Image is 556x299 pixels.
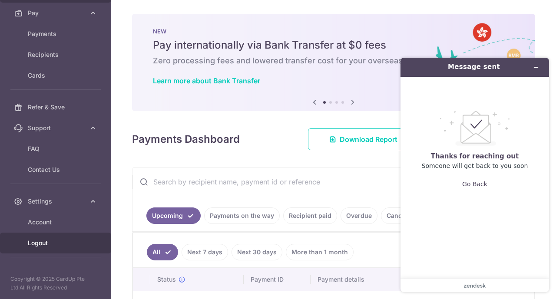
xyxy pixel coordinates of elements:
a: Upcoming [146,207,201,224]
span: Recipients [28,50,85,59]
a: Recipient paid [283,207,337,224]
a: Download Report [308,128,419,150]
span: Account [28,218,85,227]
span: Payments [28,30,85,38]
a: Cancelled [381,207,422,224]
img: Bank transfer banner [132,14,535,111]
input: Search by recipient name, payment id or reference [132,168,514,196]
p: NEW [153,28,514,35]
span: Status [157,275,176,284]
a: Next 30 days [232,244,282,260]
a: All [147,244,178,260]
span: Settings [28,197,85,206]
a: Next 7 days [182,244,228,260]
th: Payment details [311,268,504,291]
span: Refer & Save [28,103,85,112]
a: Learn more about Bank Transfer [153,76,260,85]
span: Contact Us [28,165,85,174]
span: Logout [28,239,85,247]
span: FAQ [28,145,85,153]
span: Help [20,6,38,14]
span: Support [28,124,85,132]
h5: Pay internationally via Bank Transfer at $0 fees [153,38,514,52]
h6: Zero processing fees and lowered transfer cost for your overseas expenses [153,56,514,66]
span: Pay [28,9,85,17]
a: Overdue [341,207,377,224]
iframe: Find more information here [394,51,556,299]
th: Payment ID [244,268,311,291]
span: Download Report [340,134,397,145]
span: Cards [28,71,85,80]
a: Payments on the way [204,207,280,224]
h4: Payments Dashboard [132,131,240,147]
a: More than 1 month [286,244,354,260]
